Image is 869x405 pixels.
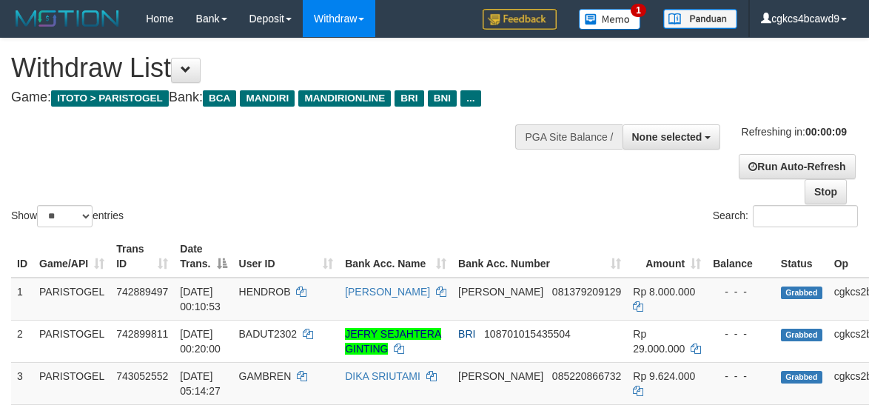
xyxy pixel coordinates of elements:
a: [PERSON_NAME] [345,286,430,298]
td: PARISTOGEL [33,320,110,362]
span: 743052552 [116,370,168,382]
span: Grabbed [781,371,822,384]
div: - - - [713,284,769,299]
h4: Game: Bank: [11,90,565,105]
div: PGA Site Balance / [515,124,622,150]
td: PARISTOGEL [33,278,110,321]
div: - - - [713,369,769,384]
th: Trans ID: activate to sort column ascending [110,235,174,278]
th: Game/API: activate to sort column ascending [33,235,110,278]
span: MANDIRI [240,90,295,107]
span: Rp 9.624.000 [633,370,695,382]
span: 742889497 [116,286,168,298]
span: [DATE] 00:20:00 [180,328,221,355]
th: Bank Acc. Name: activate to sort column ascending [339,235,452,278]
span: None selected [632,131,702,143]
div: - - - [713,327,769,341]
td: 2 [11,320,33,362]
th: Date Trans.: activate to sort column descending [174,235,232,278]
th: Balance [707,235,775,278]
label: Search: [713,205,858,227]
a: JEFRY SEJAHTERA GINTING [345,328,441,355]
select: Showentries [37,205,93,227]
span: Copy 108701015435504 to clipboard [484,328,571,340]
a: DIKA SRIUTAMI [345,370,420,382]
button: None selected [623,124,721,150]
span: 742899811 [116,328,168,340]
input: Search: [753,205,858,227]
span: BADUT2302 [239,328,298,340]
span: ... [460,90,480,107]
th: Bank Acc. Number: activate to sort column ascending [452,235,627,278]
span: Grabbed [781,287,822,299]
td: 1 [11,278,33,321]
img: MOTION_logo.png [11,7,124,30]
span: ITOTO > PARISTOGEL [51,90,169,107]
span: Grabbed [781,329,822,341]
span: BRI [458,328,475,340]
span: BRI [395,90,423,107]
span: MANDIRIONLINE [298,90,391,107]
th: Status [775,235,828,278]
span: BCA [203,90,236,107]
span: [PERSON_NAME] [458,286,543,298]
img: Button%20Memo.svg [579,9,641,30]
th: User ID: activate to sort column ascending [233,235,340,278]
label: Show entries [11,205,124,227]
span: Rp 29.000.000 [633,328,685,355]
strong: 00:00:09 [805,126,847,138]
img: Feedback.jpg [483,9,557,30]
th: ID [11,235,33,278]
span: GAMBREN [239,370,292,382]
img: panduan.png [663,9,737,29]
span: HENDROB [239,286,291,298]
span: [PERSON_NAME] [458,370,543,382]
span: 1 [631,4,646,17]
th: Amount: activate to sort column ascending [627,235,707,278]
span: [DATE] 00:10:53 [180,286,221,312]
td: 3 [11,362,33,404]
span: BNI [428,90,457,107]
span: [DATE] 05:14:27 [180,370,221,397]
span: Copy 085220866732 to clipboard [552,370,621,382]
a: Run Auto-Refresh [739,154,855,179]
a: Stop [805,179,847,204]
span: Refreshing in: [742,126,847,138]
span: Rp 8.000.000 [633,286,695,298]
span: Copy 081379209129 to clipboard [552,286,621,298]
td: PARISTOGEL [33,362,110,404]
h1: Withdraw List [11,53,565,83]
